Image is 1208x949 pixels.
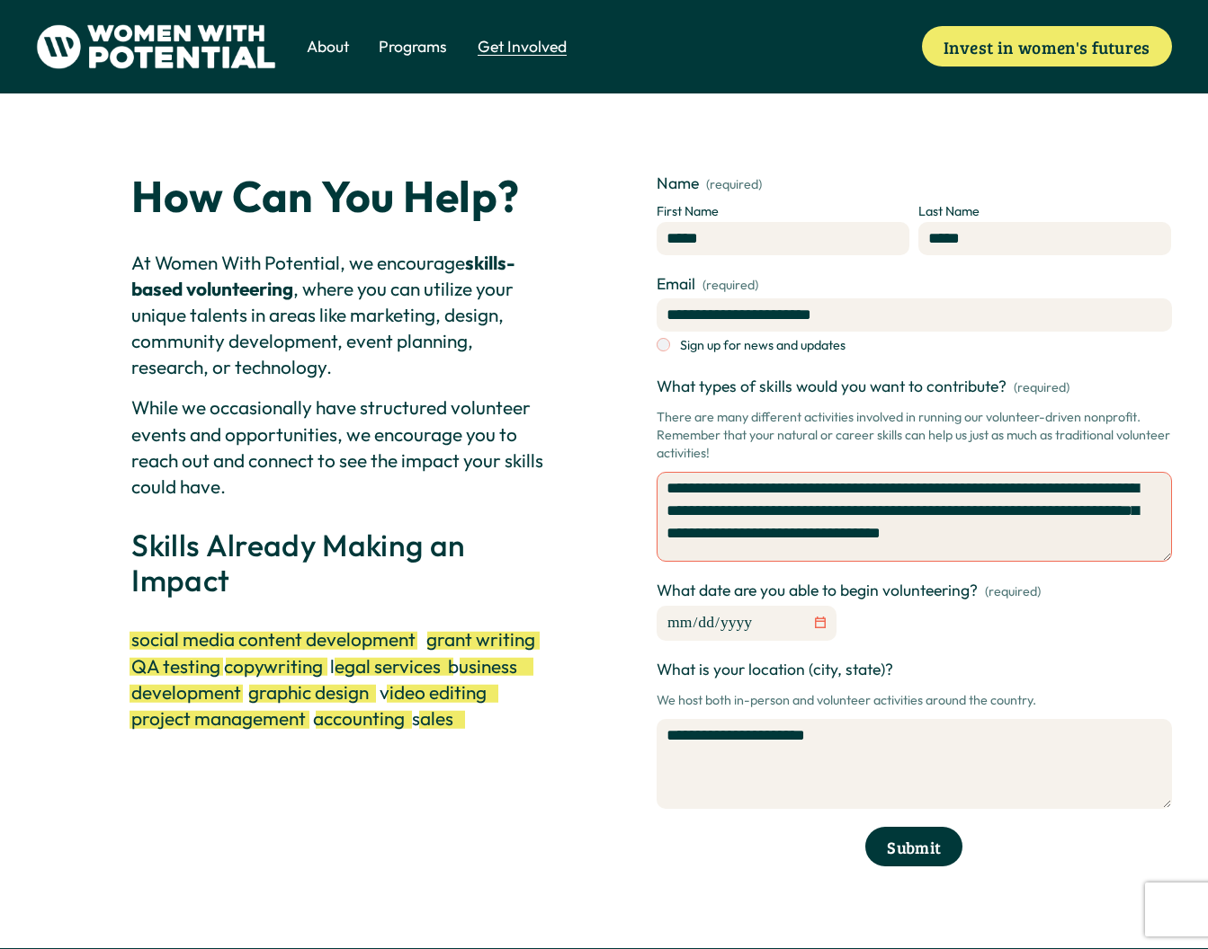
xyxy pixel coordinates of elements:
button: Submit [865,827,962,866]
strong: skills-based volunteering [131,251,515,300]
div: First Name [657,202,909,222]
a: Invest in women's futures [922,26,1172,67]
span: QA testing [131,654,220,678]
span: What date are you able to begin volunteering? [657,580,978,602]
span: legal services [330,654,441,678]
span: sales [412,706,453,730]
p: We host both in-person and volunteer activities around the country. [657,684,1172,715]
span: What is your location (city, state)? [657,659,893,681]
span: Programs [379,36,447,58]
p: There are many different activities involved in running our volunteer-driven nonprofit. Remember ... [657,402,1172,469]
span: accounting [313,706,405,730]
p: While we occasionally have structured volunteer events and opportunities, we encourage you to rea... [131,395,551,500]
span: (required) [702,276,758,294]
span: Email [657,273,695,296]
h3: Skills Already Making an Impact [131,528,551,598]
input: Sign up for news and updates [657,338,670,351]
span: (required) [1014,378,1069,396]
span: grant writing [426,627,535,651]
span: Get Involved [478,36,567,58]
span: video editing [380,680,487,704]
a: folder dropdown [307,34,349,59]
a: folder dropdown [379,34,447,59]
span: Sign up for news and updates [680,336,846,354]
span: project management [131,706,306,730]
span: social media content development [131,627,416,651]
span: graphic design [248,680,369,704]
span: About [307,36,349,58]
span: copywriting [224,654,323,678]
span: (required) [985,582,1041,600]
div: Last Name [918,202,1171,222]
span: business development [131,654,521,704]
strong: How Can You Help? [131,169,519,224]
span: Name [657,173,699,195]
a: folder dropdown [478,34,567,59]
p: At Women With Potential, we encourage , where you can utilize your unique talents in areas like m... [131,250,551,381]
img: Women With Potential [36,24,276,69]
span: What types of skills would you want to contribute? [657,376,1007,398]
span: (required) [706,178,762,191]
